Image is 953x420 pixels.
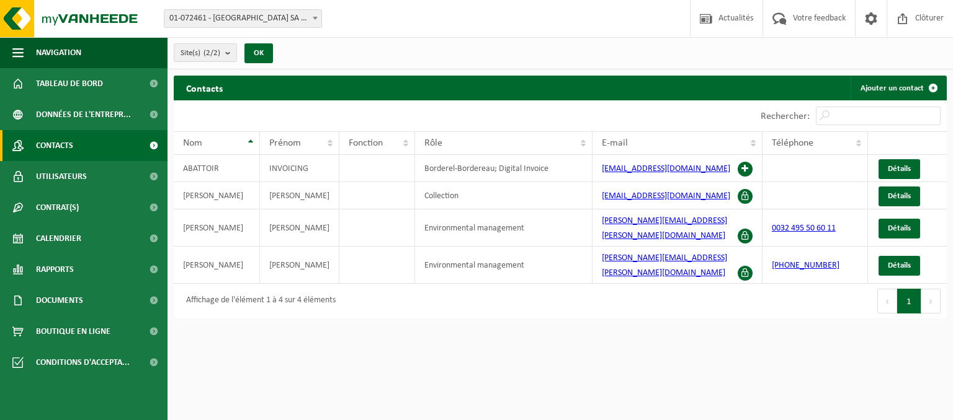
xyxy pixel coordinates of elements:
[183,138,202,148] span: Nom
[260,155,339,182] td: INVOICING
[879,159,920,179] a: Détails
[181,44,220,63] span: Site(s)
[36,68,103,99] span: Tableau de bord
[174,43,237,62] button: Site(s)(2/2)
[174,182,260,209] td: [PERSON_NAME]
[415,155,593,182] td: Borderel-Bordereau; Digital Invoice
[36,99,131,130] span: Données de l'entrepr...
[260,182,339,209] td: [PERSON_NAME]
[174,76,235,100] h2: Contacts
[851,76,946,100] a: Ajouter un contact
[897,289,921,313] button: 1
[36,37,81,68] span: Navigation
[602,164,730,173] a: [EMAIL_ADDRESS][DOMAIN_NAME]
[269,138,301,148] span: Prénom
[772,138,813,148] span: Téléphone
[174,209,260,247] td: [PERSON_NAME]
[36,130,73,161] span: Contacts
[36,285,83,316] span: Documents
[879,256,920,276] a: Détails
[349,138,383,148] span: Fonction
[36,223,81,254] span: Calendrier
[879,219,920,238] a: Détails
[415,247,593,284] td: Environmental management
[602,138,628,148] span: E-mail
[174,155,260,182] td: ABATTOIR
[415,209,593,247] td: Environmental management
[602,216,727,240] a: [PERSON_NAME][EMAIL_ADDRESS][PERSON_NAME][DOMAIN_NAME]
[602,191,730,201] a: [EMAIL_ADDRESS][DOMAIN_NAME]
[879,186,920,206] a: Détails
[888,165,911,173] span: Détails
[424,138,442,148] span: Rôle
[36,161,87,192] span: Utilisateurs
[921,289,941,313] button: Next
[36,347,130,378] span: Conditions d'accepta...
[244,43,273,63] button: OK
[164,10,321,27] span: 01-072461 - ABATTOIR SA - ANDERLECHT
[36,254,74,285] span: Rapports
[260,209,339,247] td: [PERSON_NAME]
[888,261,911,269] span: Détails
[772,261,839,270] a: [PHONE_NUMBER]
[36,316,110,347] span: Boutique en ligne
[877,289,897,313] button: Previous
[174,247,260,284] td: [PERSON_NAME]
[602,253,727,278] a: [PERSON_NAME][EMAIL_ADDRESS][PERSON_NAME][DOMAIN_NAME]
[888,192,911,200] span: Détails
[164,9,322,28] span: 01-072461 - ABATTOIR SA - ANDERLECHT
[888,224,911,232] span: Détails
[772,224,836,233] a: 0032 495 50 60 11
[260,247,339,284] td: [PERSON_NAME]
[180,290,336,312] div: Affichage de l'élément 1 à 4 sur 4 éléments
[415,182,593,209] td: Collection
[204,49,220,57] count: (2/2)
[761,112,810,121] label: Rechercher:
[36,192,79,223] span: Contrat(s)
